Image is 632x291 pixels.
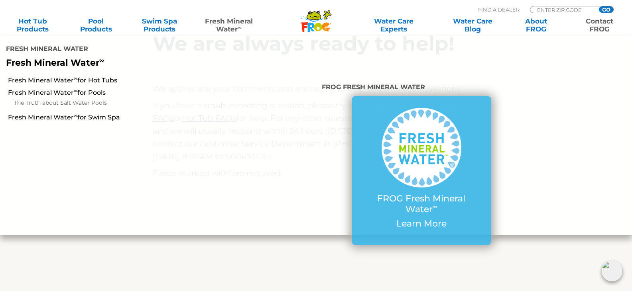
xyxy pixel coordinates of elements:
a: FROG Fresh Mineral Water∞ Learn More [368,108,475,233]
p: Find A Dealer [478,6,520,13]
a: Fresh Mineral Water∞for Swim Spa [8,113,211,122]
sup: ∞ [99,56,104,64]
input: GO [599,6,613,13]
p: Fresh Mineral Water [6,58,257,68]
p: FROG Fresh Mineral Water [368,193,475,215]
a: The Truth about Salt Water Pools [14,98,211,108]
a: Hot TubProducts [8,17,57,33]
sup: ∞ [74,112,77,118]
a: AboutFROG [511,17,561,33]
a: Water CareExperts [354,17,434,33]
a: Fresh Mineral Water∞for Pools [8,88,211,97]
a: Swim SpaProducts [135,17,184,33]
h4: Fresh Mineral Water [6,42,257,58]
sup: ∞ [74,75,77,81]
p: Learn More [368,219,475,229]
sup: ∞ [74,88,77,94]
input: Zip Code Form [536,6,590,13]
a: PoolProducts [71,17,121,33]
a: Fresh Mineral Water∞for Hot Tubs [8,76,211,85]
a: ContactFROG [575,17,624,33]
a: Fresh MineralWater∞ [198,17,260,33]
sup: ∞ [238,24,241,30]
a: Water CareBlog [448,17,498,33]
h4: FROG Fresh Mineral Water [322,80,520,96]
sup: ∞ [433,203,437,211]
img: openIcon [602,261,622,281]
